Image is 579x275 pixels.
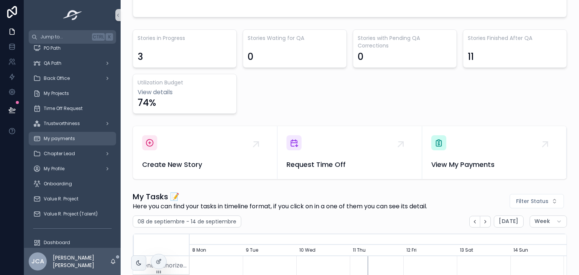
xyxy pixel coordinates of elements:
[44,151,75,157] span: Chapter Lead
[29,102,116,115] a: Time Off Request
[31,257,44,266] span: JCA
[29,192,116,206] a: Value R. Project
[44,75,70,81] span: Back Office
[92,33,105,41] span: Ctrl
[29,30,116,44] button: Jump to...CtrlK
[499,218,518,225] span: [DATE]
[403,245,457,256] div: 12 Fri
[44,105,83,112] span: Time Off Request
[138,218,236,225] h2: 08 de septiembre - 14 de septiembre
[510,245,564,256] div: 14 Sun
[133,202,427,211] span: Here you can find your tasks in timeline format, if you click on in a one of them you can see its...
[138,97,156,109] div: 74%
[138,79,232,86] h3: Utilization Budget
[29,132,116,145] a: My payments
[44,60,61,66] span: QA Path
[29,72,116,85] a: Back Office
[248,34,342,42] h3: Stories Wating for QA
[494,215,523,228] button: [DATE]
[457,245,510,256] div: 13 Sat
[422,126,567,179] a: View My Payments
[44,211,98,217] span: Value R. Project (Talent)
[516,197,548,205] span: Filter Status
[468,51,474,63] div: 11
[24,44,121,248] div: scrollable content
[535,218,550,225] span: Week
[29,57,116,70] a: QA Path
[138,51,143,63] div: 3
[29,147,116,160] a: Chapter Lead
[61,9,84,21] img: App logo
[44,166,64,172] span: My Profile
[44,240,70,246] span: Dashboard
[510,194,564,208] button: Select Button
[138,34,232,42] h3: Stories in Progress
[358,51,363,63] div: 0
[44,90,69,96] span: My Projects
[286,159,412,170] span: Request Time Off
[44,136,75,142] span: My payments
[44,121,80,127] span: Trustworthiness
[29,162,116,176] a: My Profile
[29,117,116,130] a: Trustworthiness
[350,245,403,256] div: 11 Thu
[296,245,350,256] div: 10 Wed
[468,34,562,42] h3: Stories Finished After QA
[29,87,116,100] a: My Projects
[29,236,116,249] a: Dashboard
[248,51,253,63] div: 0
[142,159,268,170] span: Create New Story
[29,207,116,221] a: Value R. Project (Talent)
[40,34,89,40] span: Jump to...
[29,177,116,191] a: Onboarding
[530,215,567,228] button: Week
[431,159,557,170] span: View My Payments
[53,254,110,269] p: [PERSON_NAME] [PERSON_NAME]
[44,196,78,202] span: Value R. Project
[358,34,452,49] h3: Stories with Pending QA Corrections
[189,245,243,256] div: 8 Mon
[277,126,422,179] a: Request Time Off
[44,45,61,51] span: PO Path
[44,181,72,187] span: Onboarding
[106,34,112,40] span: K
[138,88,232,97] a: View details
[133,126,277,179] a: Create New Story
[29,41,116,55] a: PO Path
[133,191,427,202] h1: My Tasks 📝
[243,245,296,256] div: 9 Tue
